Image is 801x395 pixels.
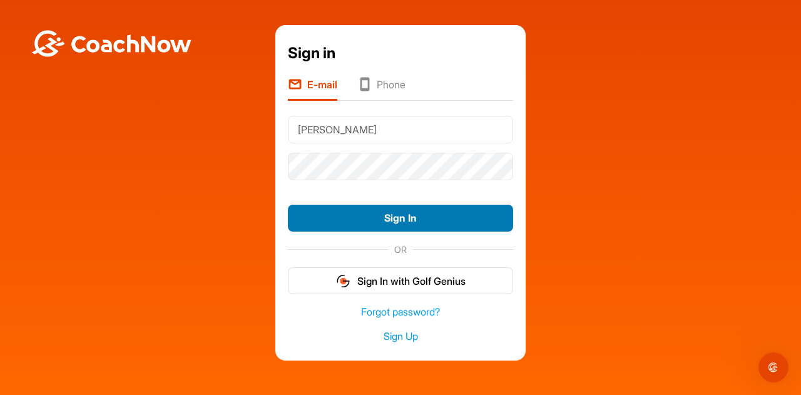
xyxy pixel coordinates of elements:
[335,274,351,289] img: gg_logo
[30,30,193,57] img: BwLJSsUCoWCh5upNqxVrqldRgqLPVwmV24tXu5FoVAoFEpwwqQ3VIfuoInZCoVCoTD4vwADAC3ZFMkVEQFDAAAAAElFTkSuQmCC
[758,352,788,382] iframe: Intercom live chat
[288,205,513,232] button: Sign In
[288,267,513,294] button: Sign In with Golf Genius
[388,243,413,256] span: OR
[288,77,337,101] li: E-mail
[288,42,513,64] div: Sign in
[357,77,406,101] li: Phone
[288,329,513,344] a: Sign Up
[288,305,513,319] a: Forgot password?
[288,116,513,143] input: E-mail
